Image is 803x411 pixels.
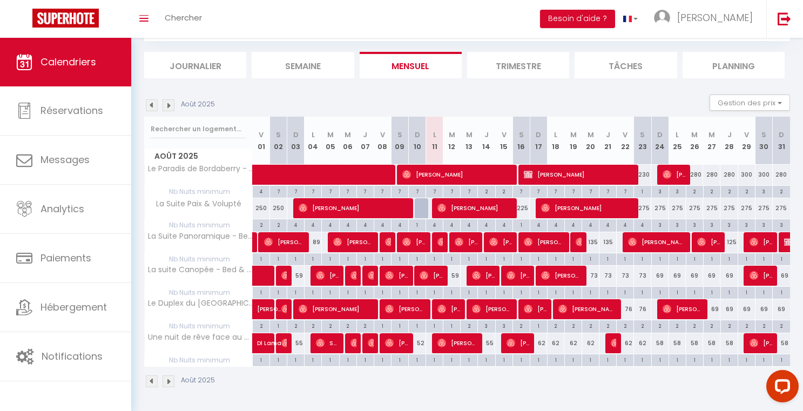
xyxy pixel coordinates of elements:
span: [PERSON_NAME] [663,164,686,185]
th: 25 [669,117,686,165]
div: 59 [287,266,305,286]
a: [PERSON_NAME] [253,232,258,253]
span: [PERSON_NAME] [350,333,356,353]
div: 1 [270,287,287,297]
div: 225 [512,198,530,218]
div: 3 [773,219,790,230]
img: ... [654,10,670,26]
span: [PERSON_NAME] [316,265,339,286]
div: 1 [548,253,564,264]
abbr: M [708,130,715,140]
div: 1 [374,287,391,297]
div: 1 [496,253,512,264]
th: 24 [651,117,669,165]
span: [PERSON_NAME] [541,265,582,286]
abbr: V [744,130,749,140]
div: 7 [582,186,599,196]
abbr: L [676,130,679,140]
div: 1 [426,253,443,264]
div: 2 [270,219,287,230]
th: 14 [478,117,495,165]
button: Gestion des prix [710,95,790,111]
div: 7 [617,186,633,196]
div: 89 [305,232,322,252]
abbr: L [554,130,557,140]
div: 1 [374,253,391,264]
span: Hébergement [41,300,107,314]
div: 1 [548,287,564,297]
div: 1 [582,287,599,297]
span: Réservations [41,104,103,117]
div: 275 [634,198,651,218]
div: 275 [703,198,720,218]
input: Rechercher un logement... [151,119,246,139]
div: 1 [530,253,547,264]
div: 4 [253,186,269,196]
li: Mensuel [360,52,462,78]
li: Journalier [144,52,246,78]
span: [PERSON_NAME] [385,333,408,353]
div: 3 [721,219,738,230]
span: Calendriers [41,55,96,69]
div: 2 [773,186,790,196]
div: 4 [530,219,547,230]
span: [PERSON_NAME] [437,333,478,353]
div: 1 [496,287,512,297]
th: 07 [356,117,374,165]
span: [PERSON_NAME] [437,299,461,319]
div: 280 [703,165,720,185]
th: 01 [253,117,270,165]
span: Chercher [165,12,202,23]
th: 31 [773,117,790,165]
div: 275 [755,198,773,218]
th: 20 [582,117,599,165]
abbr: D [536,130,541,140]
div: 2 [478,186,495,196]
th: 22 [617,117,634,165]
div: 1 [478,287,495,297]
div: 280 [686,165,703,185]
span: [PERSON_NAME] [472,299,512,319]
div: 7 [287,186,304,196]
div: 59 [443,266,461,286]
div: 4 [496,219,512,230]
div: 69 [703,266,720,286]
span: La suite Canopée - Bed & Views [146,266,254,274]
div: 7 [357,186,374,196]
div: 1 [513,253,530,264]
div: 3 [669,219,686,230]
th: 21 [599,117,617,165]
abbr: L [312,130,315,140]
abbr: J [363,130,367,140]
div: 1 [634,287,651,297]
div: 4 [443,219,460,230]
span: [PERSON_NAME] [455,232,478,252]
div: 3 [755,186,772,196]
div: 1 [773,253,790,264]
div: 1 [357,287,374,297]
th: 15 [495,117,512,165]
div: 4 [599,219,616,230]
span: [PERSON_NAME] [611,333,617,353]
div: 1 [513,287,530,297]
div: 7 [548,186,564,196]
span: [PERSON_NAME] [677,11,753,24]
div: 4 [392,219,408,230]
div: 1 [686,287,703,297]
div: 3 [686,219,703,230]
abbr: M [588,130,594,140]
div: 1 [513,219,530,230]
span: [PERSON_NAME] [524,164,633,185]
div: 3 [652,219,669,230]
div: 1 [755,253,772,264]
div: 7 [461,186,477,196]
iframe: LiveChat chat widget [758,366,803,411]
div: 7 [374,186,391,196]
div: 1 [478,253,495,264]
span: [PERSON_NAME] [299,198,408,218]
div: 280 [720,165,738,185]
span: Notifications [42,349,103,363]
span: La Suite Paix & Volupté [146,198,244,210]
div: 1 [599,253,616,264]
abbr: D [779,130,784,140]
